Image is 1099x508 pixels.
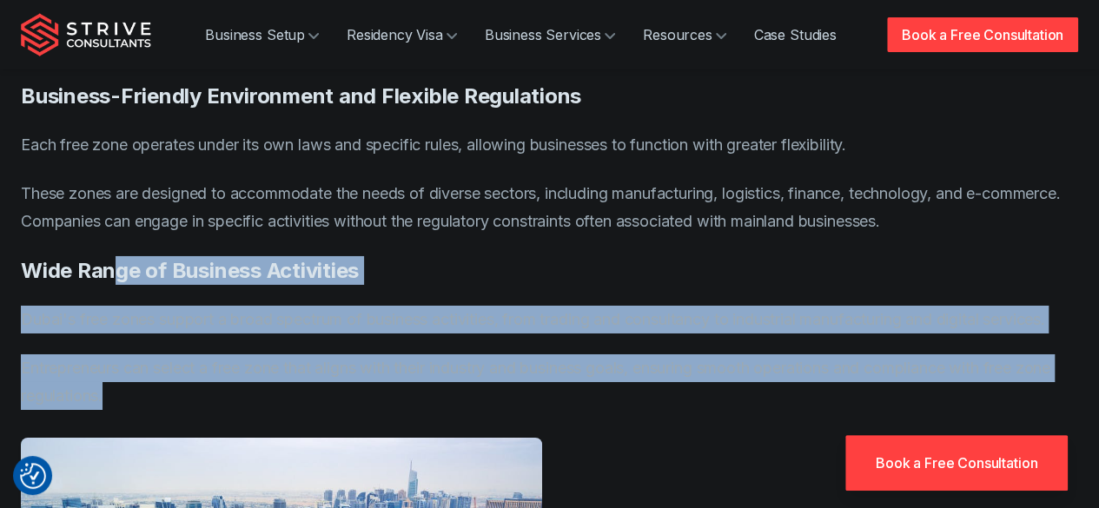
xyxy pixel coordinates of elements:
[20,463,46,489] button: Consent Preferences
[887,17,1078,52] a: Book a Free Consultation
[21,354,1078,410] p: Entrepreneurs can select a free zone that aligns with their industry and business goals, ensuring...
[21,306,1078,333] p: Dubai's free zones support a broad spectrum of business activities, from trading and consultancy ...
[471,17,629,52] a: Business Services
[845,435,1068,491] a: Book a Free Consultation
[629,17,740,52] a: Resources
[21,256,1078,285] h3: Wide Range of Business Activities
[21,180,1078,235] p: These zones are designed to accommodate the needs of diverse sectors, including manufacturing, lo...
[333,17,471,52] a: Residency Visa
[21,13,151,56] img: Strive Consultants
[191,17,333,52] a: Business Setup
[20,463,46,489] img: Revisit consent button
[740,17,851,52] a: Case Studies
[21,131,1078,159] p: Each free zone operates under its own laws and specific rules, allowing businesses to function wi...
[21,82,1078,110] h3: Business-Friendly Environment and Flexible Regulations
